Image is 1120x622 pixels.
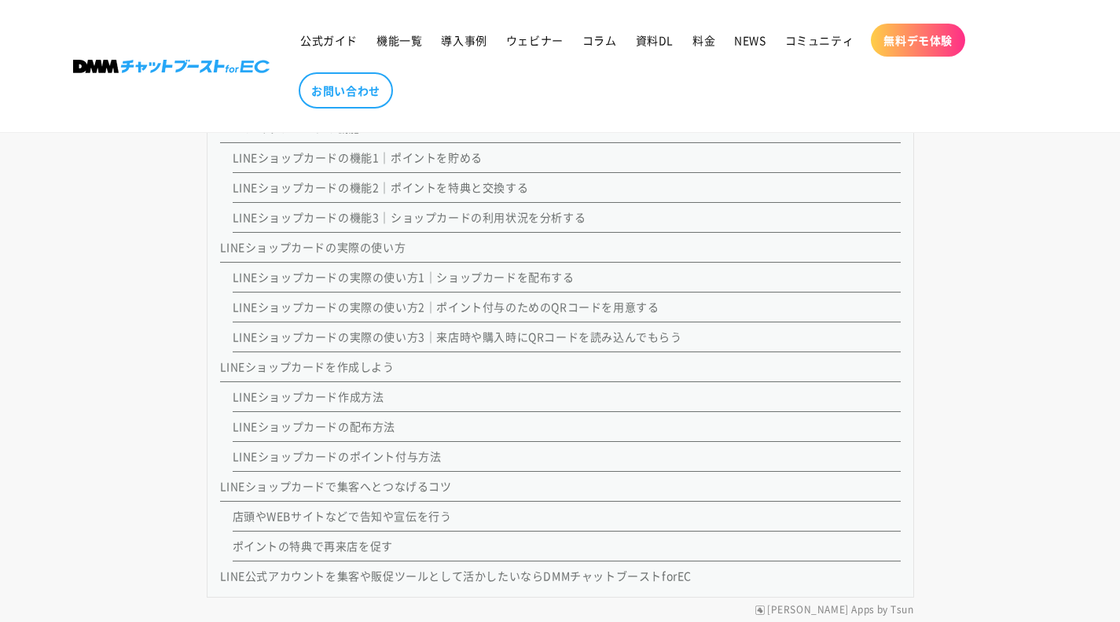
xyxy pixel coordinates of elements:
a: 料金 [683,24,725,57]
span: by [877,604,888,616]
a: LINEショップカード作成方法 [233,388,384,404]
a: LINEショップカードで集客へとつなげるコツ [220,478,452,494]
span: 無料デモ体験 [883,33,953,47]
a: コラム [573,24,626,57]
span: お問い合わせ [311,83,380,98]
a: LINEショップカードの実際の使い方3｜来店時や購入時にQRコードを読み込んでもらう [233,329,682,344]
a: LINEショップカードの配布方法 [233,418,396,434]
a: NEWS [725,24,775,57]
a: LINEショップカードの実際の使い方1｜ショップカードを配布する [233,269,575,285]
a: LINEショップカードのポイント付与方法 [233,448,442,464]
span: 公式ガイド [300,33,358,47]
span: 料金 [692,33,715,47]
a: ポイントの特典で再来店を促す [233,538,393,554]
span: 導入事例 [441,33,487,47]
a: LINEショップカードを作成しよう [220,359,395,374]
a: コミュニティ [776,24,864,57]
a: 機能一覧 [367,24,431,57]
a: お問い合わせ [299,72,393,109]
span: 資料DL [636,33,674,47]
a: LINEショップカードの機能 [220,120,360,135]
span: コミュニティ [785,33,854,47]
img: 株式会社DMM Boost [73,60,270,73]
a: LINEショップカードの実際の使い方 [220,239,406,255]
img: RuffRuff Apps [755,605,765,615]
span: ウェビナー [506,33,564,47]
span: 機能一覧 [376,33,422,47]
a: LINEショップカードの機能2｜ポイントを特典と交換する [233,179,529,195]
a: LINEショップカードの機能1｜ポイントを貯める [233,149,483,165]
a: ウェビナー [497,24,573,57]
a: LINEショップカードの実際の使い方2｜ポイント付与のためのQRコードを用意する [233,299,659,315]
a: [PERSON_NAME] Apps [767,604,875,616]
a: LINEショップカードの機能3｜ショップカードの利用状況を分析する [233,209,586,225]
span: NEWS [734,33,766,47]
a: 店頭やWEBサイトなどで告知や宣伝を行う [233,508,452,524]
a: Tsun [890,604,913,616]
a: 導入事例 [431,24,496,57]
a: LINE公式アカウントを集客や販促ツールとして活かしたいならDMMチャットブーストforEC [220,568,692,583]
a: 公式ガイド [291,24,367,57]
a: 無料デモ体験 [871,24,965,57]
a: 資料DL [626,24,683,57]
span: コラム [582,33,617,47]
